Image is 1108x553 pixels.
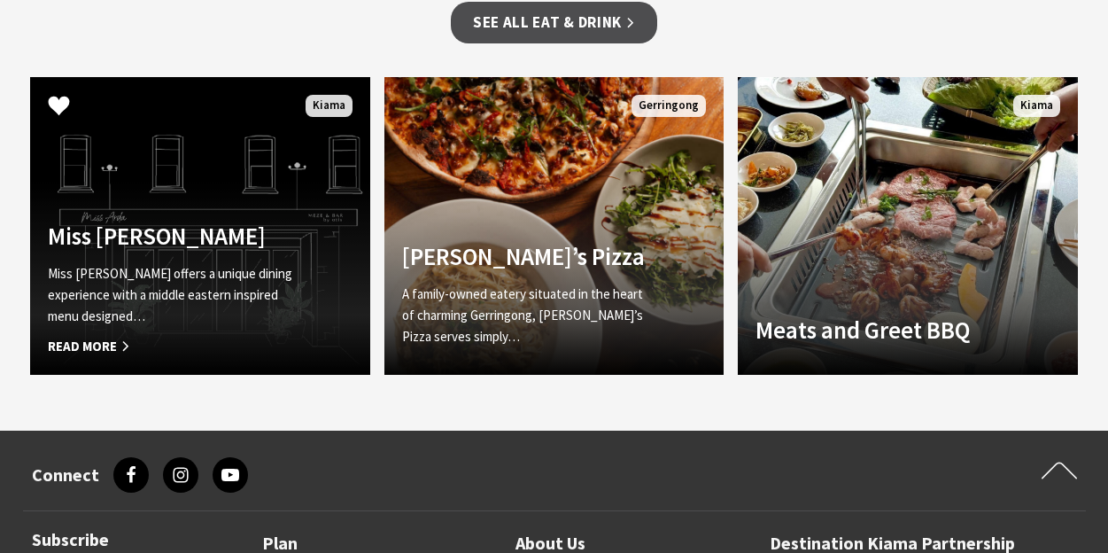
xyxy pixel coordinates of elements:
[755,315,1009,344] h4: Meats and Greet BBQ
[32,464,99,486] h3: Connect
[32,529,218,550] h3: Subscribe
[30,77,370,375] a: Another Image Used Miss [PERSON_NAME] Miss [PERSON_NAME] offers a unique dining experience with a...
[30,77,88,137] button: Click to Favourite Miss Arda
[48,263,301,327] p: Miss [PERSON_NAME] offers a unique dining experience with a middle eastern inspired menu designed…
[451,2,657,43] a: See all Eat & Drink
[738,77,1078,375] a: Another Image Used Meats and Greet BBQ Kiama
[1013,95,1060,117] span: Kiama
[306,95,353,117] span: Kiama
[402,242,655,270] h4: [PERSON_NAME]’s Pizza
[384,77,724,375] a: Another Image Used [PERSON_NAME]’s Pizza A family-owned eatery situated in the heart of charming ...
[631,95,706,117] span: Gerringong
[402,284,655,347] p: A family-owned eatery situated in the heart of charming Gerringong, [PERSON_NAME]’s Pizza serves ...
[48,336,301,357] span: Read More
[48,222,301,250] h4: Miss [PERSON_NAME]
[402,356,655,378] span: Read More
